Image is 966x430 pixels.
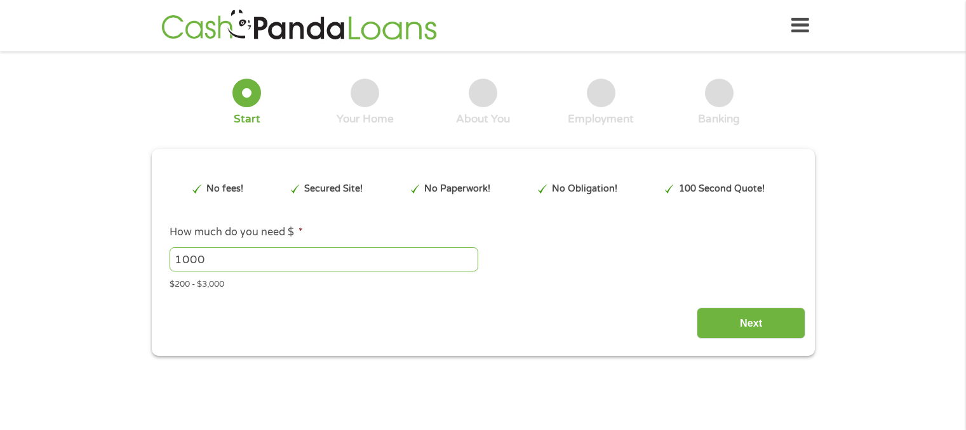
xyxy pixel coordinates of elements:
label: How much do you need $ [170,226,303,239]
div: $200 - $3,000 [170,274,796,291]
p: Secured Site! [304,182,363,196]
div: About You [456,112,510,126]
p: No Paperwork! [424,182,490,196]
input: Next [697,308,805,339]
p: No Obligation! [552,182,617,196]
p: No fees! [206,182,243,196]
p: 100 Second Quote! [679,182,765,196]
div: Start [234,112,260,126]
div: Your Home [337,112,394,126]
div: Employment [568,112,634,126]
img: GetLoanNow Logo [158,8,441,44]
div: Banking [698,112,740,126]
